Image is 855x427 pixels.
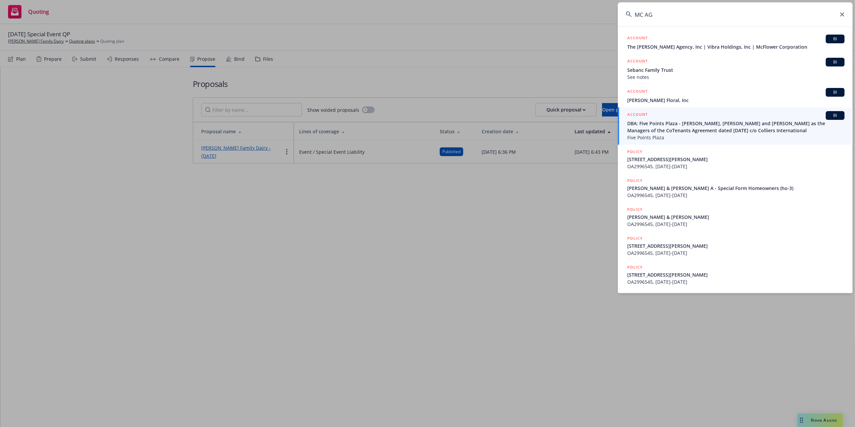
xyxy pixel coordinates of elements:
span: The [PERSON_NAME] Agency, Inc | Vibra Holdings, Inc | McFlower Corporation [627,43,845,50]
span: OA2996545, [DATE]-[DATE] [627,278,845,285]
span: OA2996545, [DATE]-[DATE] [627,192,845,199]
a: ACCOUNTBISebanc Family TrustSee notes [618,54,853,84]
h5: POLICY [627,148,643,155]
span: [PERSON_NAME] Floral, Inc [627,97,845,104]
input: Search... [618,2,853,27]
a: POLICY[STREET_ADDRESS][PERSON_NAME]OA2996545, [DATE]-[DATE] [618,231,853,260]
h5: POLICY [627,177,643,184]
h5: ACCOUNT [627,88,648,96]
a: ACCOUNTBI[PERSON_NAME] Floral, Inc [618,84,853,107]
span: [PERSON_NAME] & [PERSON_NAME] A - Special Form Homeowners (ho-3) [627,185,845,192]
span: BI [829,89,842,95]
h5: ACCOUNT [627,35,648,43]
span: Five Points Plaza [627,134,845,141]
span: OA2996545, [DATE]-[DATE] [627,249,845,256]
span: [PERSON_NAME] & [PERSON_NAME] [627,213,845,221]
h5: ACCOUNT [627,58,648,66]
h5: POLICY [627,264,643,271]
span: BI [829,112,842,118]
span: OA2996545, [DATE]-[DATE] [627,163,845,170]
a: POLICY[STREET_ADDRESS][PERSON_NAME]OA2996545, [DATE]-[DATE] [618,260,853,289]
a: ACCOUNTBIThe [PERSON_NAME] Agency, Inc | Vibra Holdings, Inc | McFlower Corporation [618,31,853,54]
span: BI [829,36,842,42]
a: POLICY[PERSON_NAME] & [PERSON_NAME] A - Special Form Homeowners (ho-3)OA2996545, [DATE]-[DATE] [618,174,853,202]
span: [STREET_ADDRESS][PERSON_NAME] [627,271,845,278]
h5: POLICY [627,235,643,242]
span: See notes [627,74,845,81]
h5: ACCOUNT [627,111,648,119]
span: BI [829,59,842,65]
span: [STREET_ADDRESS][PERSON_NAME] [627,242,845,249]
span: OA2996545, [DATE]-[DATE] [627,221,845,228]
a: ACCOUNTBIDBA: Five Points Plaza - [PERSON_NAME], [PERSON_NAME] and [PERSON_NAME] as the Managers ... [618,107,853,145]
span: Sebanc Family Trust [627,66,845,74]
span: DBA: Five Points Plaza - [PERSON_NAME], [PERSON_NAME] and [PERSON_NAME] as the Managers of the Co... [627,120,845,134]
span: [STREET_ADDRESS][PERSON_NAME] [627,156,845,163]
h5: POLICY [627,206,643,213]
a: POLICY[STREET_ADDRESS][PERSON_NAME]OA2996545, [DATE]-[DATE] [618,145,853,174]
a: POLICY[PERSON_NAME] & [PERSON_NAME]OA2996545, [DATE]-[DATE] [618,202,853,231]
